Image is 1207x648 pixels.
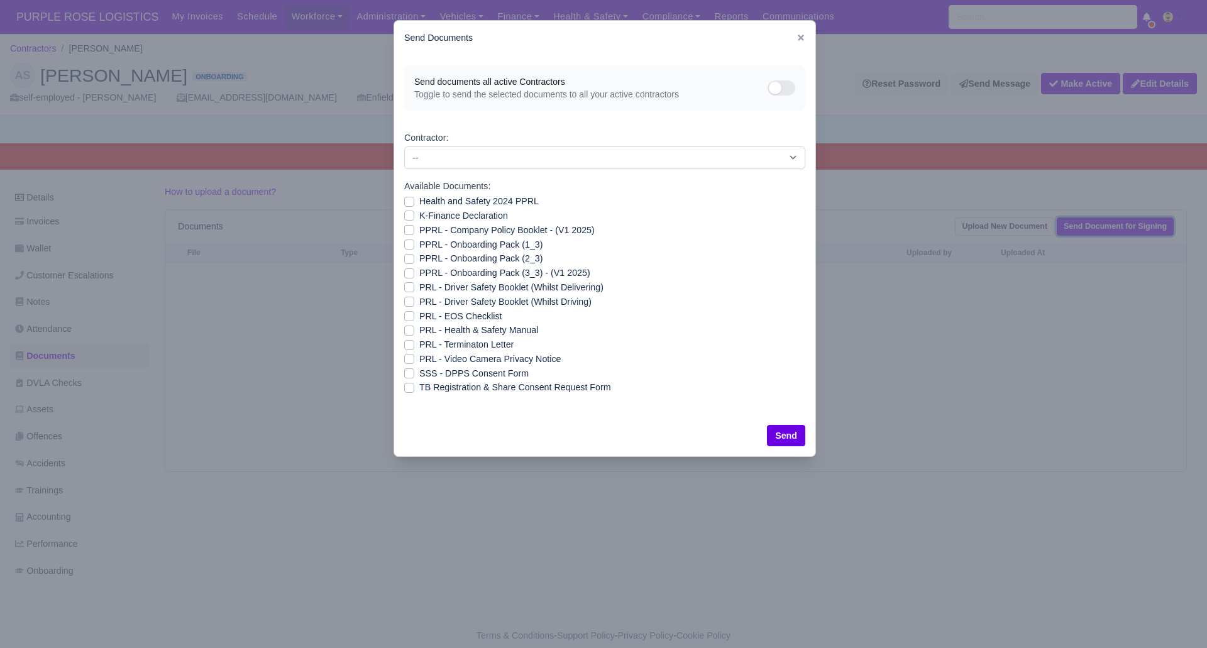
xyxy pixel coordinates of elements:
[419,209,508,223] label: K-Finance Declaration
[981,502,1207,648] iframe: Chat Widget
[414,88,768,101] span: Toggle to send the selected documents to all your active contractors
[419,238,543,252] label: PPRL - Onboarding Pack (1_3)
[419,223,595,238] label: PPRL - Company Policy Booklet - (V1 2025)
[419,352,561,366] label: PRL - Video Camera Privacy Notice
[419,380,611,395] label: ТB Registration & Share Consent Request Form
[419,323,538,338] label: PRL - Health & Safety Manual
[419,266,590,280] label: PPRL - Onboarding Pack (3_3) - (V1 2025)
[419,251,543,266] label: PPRL - Onboarding Pack (2_3)
[767,425,805,446] button: Send
[419,295,592,309] label: PRL - Driver Safety Booklet (Whilst Driving)
[419,194,539,209] label: Health and Safety 2024 PPRL
[414,75,768,88] span: Send documents all active Contractors
[419,309,502,324] label: PRL - EOS Checklist
[404,131,448,145] label: Contractor:
[394,21,815,55] div: Send Documents
[404,179,490,194] label: Available Documents:
[419,338,514,352] label: PRL - Terminaton Letter
[419,280,603,295] label: PRL - Driver Safety Booklet (Whilst Delivering)
[419,366,529,381] label: SSS - DPPS Consent Form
